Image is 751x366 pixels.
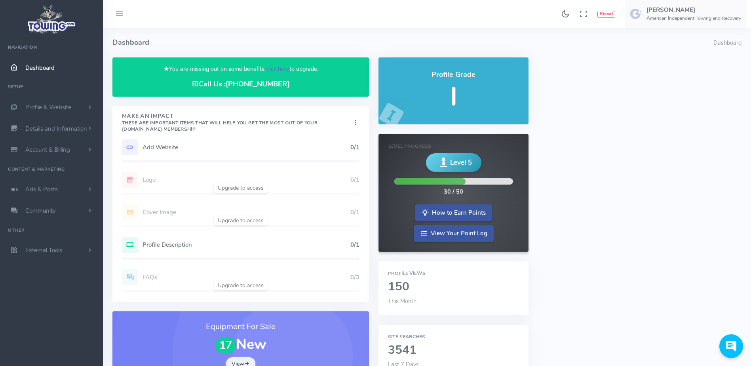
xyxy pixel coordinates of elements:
div: 30 / 50 [444,188,463,196]
h5: 0/1 [350,144,359,151]
h2: 150 [388,280,519,294]
h6: Site Searches [388,334,519,339]
a: How to Earn Points [415,204,492,221]
small: These are important items that will help you get the most out of your [DOMAIN_NAME] Membership [122,120,318,132]
span: This Month [388,297,416,305]
img: user-image [630,8,643,20]
h4: Profile Grade [388,71,519,79]
a: [PHONE_NUMBER] [226,79,290,89]
button: Report [597,11,615,18]
span: Community [25,207,56,215]
h2: 3541 [388,344,519,357]
h4: Make An Impact [122,113,352,132]
h6: American Independent Towing and Recovery [646,16,741,21]
h5: I [388,83,519,111]
span: Account & Billing [25,146,70,154]
h5: 0/1 [350,242,359,248]
h4: Dashboard [112,28,713,57]
span: Details and Information [25,125,87,133]
h1: New [122,337,359,353]
span: Profile & Website [25,103,71,111]
span: Ads & Posts [25,185,58,193]
p: You are missing out on some benefits, to upgrade. [122,65,359,74]
iframe: Conversations [715,334,751,366]
li: Dashboard [713,39,741,48]
span: 17 [215,337,236,354]
a: click here [266,65,289,73]
span: External Tools [25,246,62,254]
h5: [PERSON_NAME] [646,7,741,13]
h3: Equipment For Sale [122,321,359,333]
h6: Profile Views [388,271,519,276]
h6: Level Progress [388,144,519,149]
img: logo [25,2,78,36]
a: View Your Point Log [414,225,494,242]
span: Dashboard [25,64,55,72]
h4: Call Us : [122,80,359,88]
span: Level 5 [450,158,472,168]
h5: Profile Description [143,242,350,248]
h5: Add Website [143,144,350,151]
